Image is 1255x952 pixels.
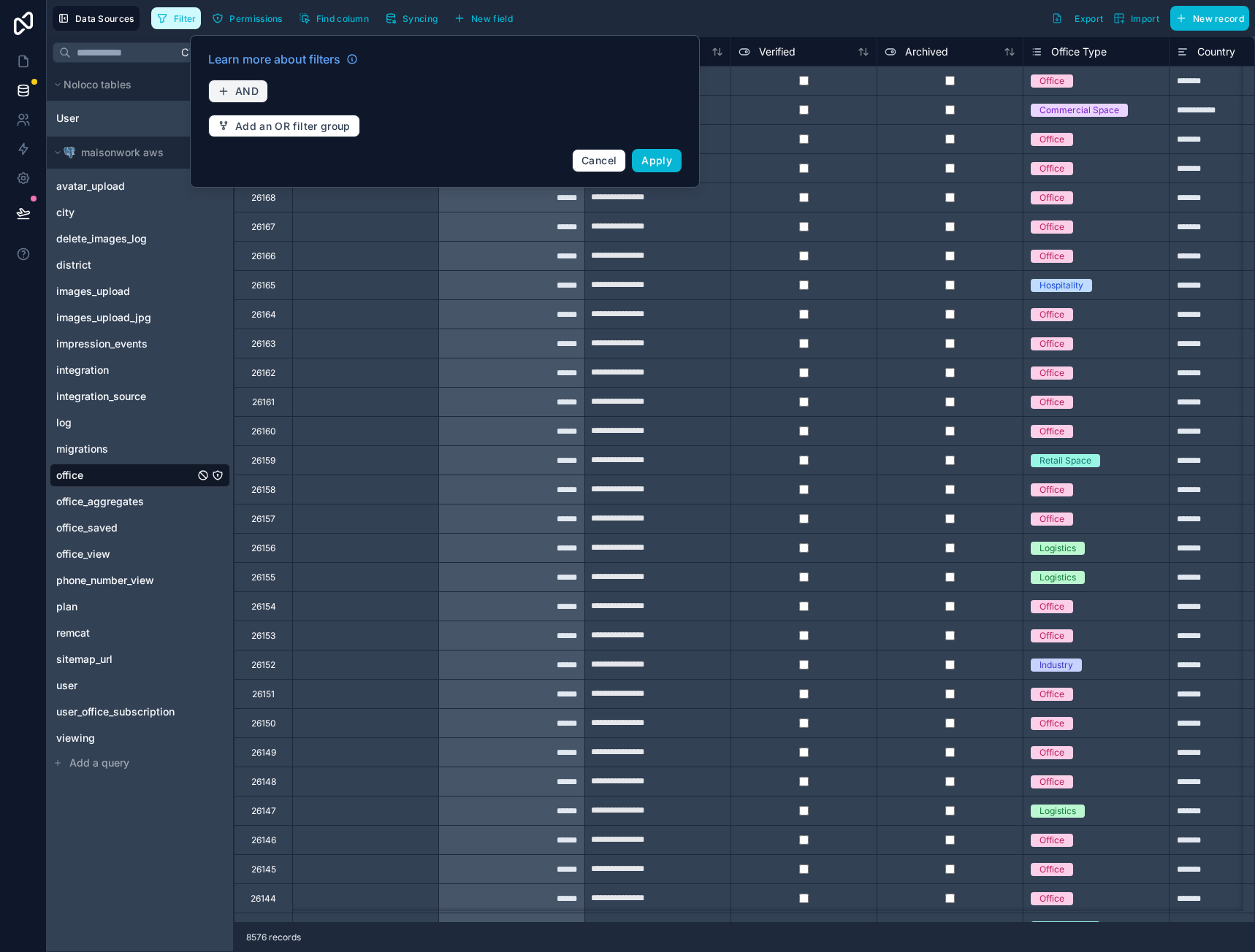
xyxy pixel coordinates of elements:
span: Find column [316,13,369,24]
span: Data Sources [75,13,134,24]
div: Logistics [1040,542,1076,555]
button: Permissions [207,7,287,29]
div: 26156 [251,542,275,554]
div: Office [1040,191,1064,204]
div: 26158 [251,484,275,496]
div: Office [1040,717,1064,730]
div: Office [1040,425,1064,438]
div: 26161 [252,396,275,408]
button: Add an OR filter group [208,115,360,138]
div: 26151 [252,688,275,700]
span: Filter [174,13,197,24]
div: Office [1040,250,1064,263]
div: 26159 [251,455,275,467]
div: Office [1040,513,1064,526]
div: Office [1040,337,1064,350]
div: Office [1040,162,1064,175]
div: Office [1040,775,1064,788]
a: New record [1164,6,1249,31]
button: AND [208,80,268,103]
div: Retail Space [1040,454,1091,467]
div: 26165 [251,280,275,291]
span: Ctrl [180,43,210,61]
div: Office [1040,892,1064,905]
div: 26160 [251,426,276,437]
span: Permissions [229,13,282,24]
button: New field [449,7,518,29]
div: 26144 [251,893,276,905]
div: Commercial Space [1040,104,1119,117]
button: Apply [632,149,682,172]
div: Logistics [1040,571,1076,584]
div: Office [1040,746,1064,759]
div: 26154 [251,601,276,613]
div: 26149 [251,747,276,759]
div: Office [1040,688,1064,701]
div: Logistics [1040,805,1076,818]
a: Syncing [380,7,449,29]
div: Office [1040,366,1064,380]
div: 26163 [251,338,275,350]
div: 26168 [251,192,275,204]
div: Office [1040,629,1064,642]
span: Syncing [403,13,438,24]
span: New record [1193,13,1244,24]
div: 26155 [251,572,275,583]
span: Verified [759,45,796,59]
div: 26147 [251,805,276,817]
span: Import [1131,13,1159,24]
button: Syncing [380,7,443,29]
div: Office [1040,220,1064,234]
div: Retail Space [1040,921,1091,934]
span: Office Type [1051,45,1107,59]
span: Cancel [581,154,617,166]
div: 26143 [251,922,276,934]
div: Office [1040,863,1064,876]
div: Office [1040,396,1064,409]
div: 26145 [251,864,276,875]
button: Cancel [572,149,626,172]
span: Archived [905,45,948,59]
span: Learn more about filters [208,50,340,68]
button: Export [1046,6,1108,31]
div: 26152 [251,659,275,671]
div: 26157 [251,513,275,525]
div: 26167 [251,221,275,233]
div: Office [1040,308,1064,321]
button: Find column [294,7,374,29]
span: New field [471,13,513,24]
button: Import [1108,6,1164,31]
div: 26164 [251,309,276,320]
div: 26162 [251,367,275,379]
div: 26146 [251,834,276,846]
button: Filter [151,7,202,29]
div: Office [1040,483,1064,496]
div: Office [1040,834,1064,847]
div: 26148 [251,776,276,788]
div: Office [1040,133,1064,146]
button: Data Sources [53,6,140,31]
div: Industry [1040,659,1073,672]
span: AND [235,85,259,98]
span: Export [1075,13,1103,24]
div: 26150 [251,718,276,729]
div: 26153 [251,630,275,642]
div: Office [1040,74,1064,88]
span: Apply [641,154,672,166]
div: 26166 [251,250,275,262]
a: Permissions [207,7,293,29]
div: Office [1040,600,1064,613]
button: New record [1170,6,1249,31]
span: 8576 records [246,932,301,943]
a: Learn more about filters [208,50,358,68]
div: Hospitality [1040,279,1083,292]
span: Add an OR filter group [235,120,351,133]
span: Country [1197,45,1235,59]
